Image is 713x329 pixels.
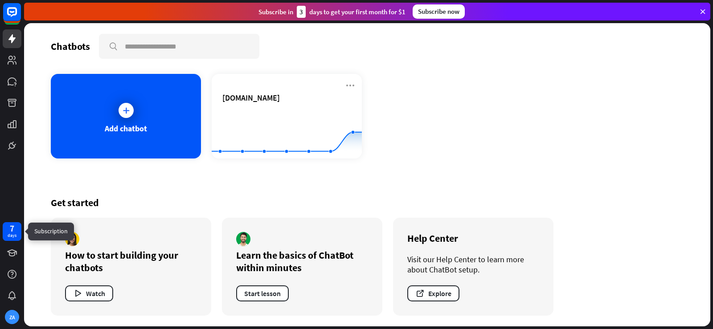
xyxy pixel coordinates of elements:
[407,232,539,244] div: Help Center
[3,222,21,241] a: 7 days
[105,123,147,134] div: Add chatbot
[51,196,684,209] div: Get started
[65,232,79,246] img: author
[222,93,280,103] span: hinzafashions.pk
[51,40,90,53] div: Chatbots
[5,310,19,324] div: ZA
[8,232,16,239] div: days
[65,285,113,301] button: Watch
[236,249,368,274] div: Learn the basics of ChatBot within minutes
[10,224,14,232] div: 7
[236,285,289,301] button: Start lesson
[65,249,197,274] div: How to start building your chatbots
[236,232,250,246] img: author
[413,4,465,19] div: Subscribe now
[407,285,459,301] button: Explore
[407,254,539,275] div: Visit our Help Center to learn more about ChatBot setup.
[258,6,406,18] div: Subscribe in days to get your first month for $1
[297,6,306,18] div: 3
[7,4,34,30] button: Open LiveChat chat widget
